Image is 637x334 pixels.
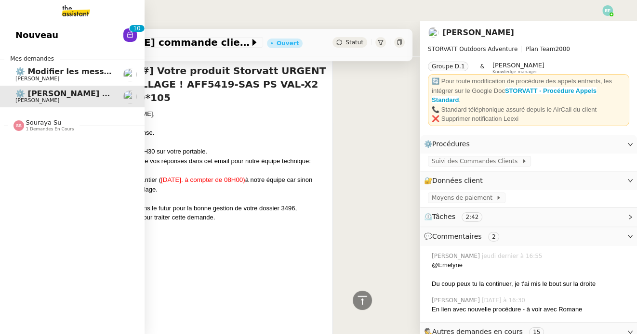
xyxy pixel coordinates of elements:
[432,296,482,305] span: [PERSON_NAME]
[15,97,59,103] span: [PERSON_NAME]
[432,105,625,115] div: 📞 Standard téléphonique assuré depuis le AirCall du client
[482,296,527,305] span: [DATE] à 16:30
[51,147,329,194] div: Je peux vous joindre [DATE] à 11H30 sur votre portable. Pour autant nous aurons besoin de vos rép...
[555,46,570,52] span: 2000
[482,252,544,260] span: jeudi dernier à 16:55
[488,232,500,242] nz-tag: 2
[424,175,487,186] span: 🔐
[15,89,176,98] span: ⚙️ [PERSON_NAME] commande client
[13,120,24,131] img: svg
[277,40,299,46] div: Ouvert
[51,64,329,104] h4: Réf. :[## 3496 ##] Votre produit Storvatt URGENT RISQUE DE DECALLAGE ! AFF5419-SAS PS VAL-X2 BANI...
[420,171,637,190] div: 🔐Données client
[129,25,144,32] nz-badge-sup: 10
[424,213,491,220] span: ⏲️
[161,176,245,183] span: [DATE]. à compter de 08H00)
[432,140,470,148] span: Procédures
[51,298,329,317] div: [STREET_ADDRESS] 74120 , [GEOGRAPHIC_DATA]
[492,62,544,69] span: [PERSON_NAME]
[51,250,329,260] div: Directeur des Opérations
[424,232,503,240] span: 💬
[492,62,544,74] app-user-label: Knowledge manager
[50,38,250,47] span: ⚙️ [PERSON_NAME] commande client
[428,62,468,71] nz-tag: Groupe D.1
[15,28,58,42] span: Nouveau
[123,90,137,103] img: users%2FRcIDm4Xn1TPHYwgLThSv8RQYtaM2%2Favatar%2F95761f7a-40c3-4bb5-878d-fe785e6f95b2
[51,109,329,119] div: Bonjour Monsieur [PERSON_NAME],
[51,204,329,222] div: Si vous deviez nous contactez dans le futur pour la bonne gestion de votre dossier 3496, merci de...
[432,232,481,240] span: Commentaires
[602,5,613,16] img: svg
[432,114,625,124] div: ❌ Supprimer notification Leexi
[432,252,482,260] span: [PERSON_NAME]
[137,25,141,34] p: 0
[432,305,629,314] div: En lien avec nouvelle procédure - à voir avec Romane
[432,77,625,105] div: 🔄 Pour toute modification de procédure des appels entrants, les intégrer sur le Google Doc .
[432,156,521,166] span: Suivi des Commandes Clients
[133,25,137,34] p: 1
[51,128,329,138] div: Je vous remercie pour votre réponse.
[526,46,555,52] span: Plan Team
[492,69,537,75] span: Knowledge manager
[420,207,637,226] div: ⏲️Tâches 2:42
[4,54,60,64] span: Mes demandes
[420,135,637,154] div: ⚙️Procédures
[432,177,483,184] span: Données client
[26,127,74,132] span: 1 demandes en cours
[51,241,329,251] div: [PERSON_NAME]
[432,213,455,220] span: Tâches
[15,67,190,76] span: ⚙️ Modifier les messages de répondeurs
[26,119,62,126] span: Souraya Su
[432,193,496,203] span: Moyens de paiement
[480,62,484,74] span: &
[442,28,514,37] a: [PERSON_NAME]
[420,227,637,246] div: 💬Commentaires 2
[123,68,137,81] img: users%2FLb8tVVcnxkNxES4cleXP4rKNCSJ2%2Favatar%2F2ff4be35-2167-49b6-8427-565bfd2dd78c
[15,76,59,82] span: [PERSON_NAME]
[432,87,597,104] a: STORVATT - Procédure Appels Standard
[462,212,482,222] nz-tag: 2:42
[432,279,629,289] div: Du coup peux tu la continuer, je t'ai mis le bout sur la droite
[428,27,438,38] img: users%2FRcIDm4Xn1TPHYwgLThSv8RQYtaM2%2Favatar%2F95761f7a-40c3-4bb5-878d-fe785e6f95b2
[424,139,474,150] span: ⚙️
[428,46,518,52] span: STORVATT Outdoors Adventure
[345,39,363,46] span: Statut
[432,260,629,270] div: @Emelyne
